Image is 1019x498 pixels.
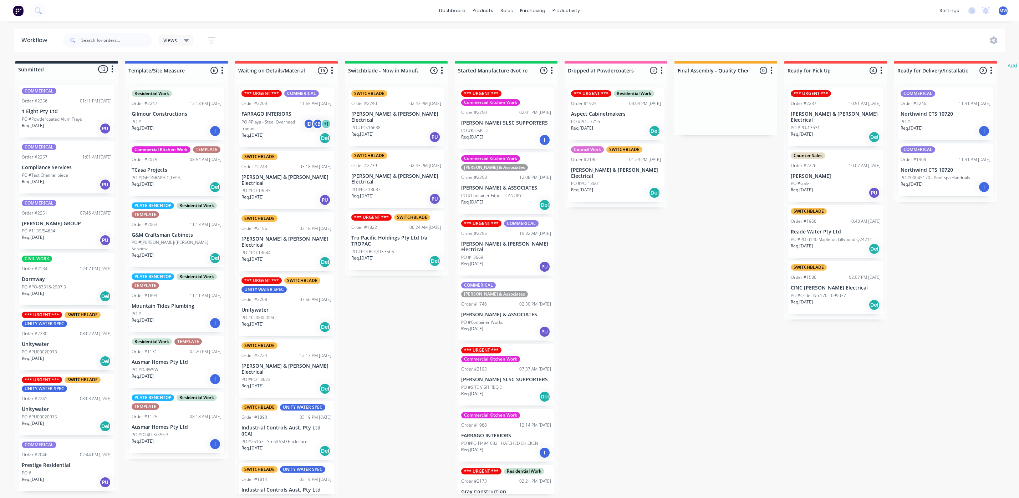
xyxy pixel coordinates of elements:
[461,185,551,191] p: [PERSON_NAME] & ASSOCIATES
[132,394,174,401] div: PLATE BENCHTOP
[409,224,441,231] div: 06:24 AM [DATE]
[461,440,538,447] p: PO #PO-FI494-002 - HATCHED CHICKEN
[519,422,551,428] div: 12:14 PM [DATE]
[901,100,926,107] div: Order #2246
[458,344,554,406] div: *** URGENT ***Commercial Kitchen WorkOrder #219307:37 AM [DATE][PERSON_NAME] SLSC SUPPORTERSPO #S...
[568,144,664,202] div: Council WorkSWITCHBLADEOrder #219601:24 PM [DATE][PERSON_NAME] & [PERSON_NAME] ElectricalPO #PO-1...
[791,162,816,169] div: Order #2226
[241,164,267,170] div: Order #2243
[409,162,441,169] div: 02:43 PM [DATE]
[132,100,157,107] div: Order #2247
[22,165,112,171] p: Compliance Services
[22,178,44,185] p: Req. [DATE]
[22,406,112,412] p: Unitywater
[163,36,177,44] span: Views
[458,87,554,149] div: *** URGENT ***Commercial Kitchen WorkOrder #225002:01 PM [DATE][PERSON_NAME] SLSC SUPPORTERSPO #K...
[461,174,487,181] div: Order #2258
[132,156,157,163] div: Order #2075
[791,111,881,123] p: [PERSON_NAME] & [PERSON_NAME] Electrical
[209,252,221,264] div: Del
[649,187,660,198] div: Del
[458,152,554,214] div: Commercial Kitchen Work[PERSON_NAME] & AssociatesOrder #225812:08 PM [DATE][PERSON_NAME] & ASSOCI...
[132,221,157,228] div: Order #2063
[80,98,112,104] div: 01:11 PM [DATE]
[132,252,154,258] p: Req. [DATE]
[65,377,101,383] div: SWITCHBLADE
[241,352,267,359] div: Order #2224
[22,88,56,94] div: COMMERICAL
[190,156,221,163] div: 08:54 AM [DATE]
[901,167,990,173] p: Northwind CTS 10720
[504,220,539,227] div: COMMERICAL
[284,90,319,97] div: COMMERICAL
[868,243,880,255] div: Del
[132,111,221,117] p: Gilmour Constructions
[461,391,483,397] p: Req. [DATE]
[22,200,56,206] div: COMMERICAL
[791,292,846,299] p: PO #Order No 170 - 099037
[300,225,331,232] div: 03:18 PM [DATE]
[129,87,224,140] div: Residential WorkOrder #224712:18 PM [DATE]Gilmour ConstructionsPO #Req.[DATE]I
[241,438,307,445] p: PO #25163 - Small VSD Enclosure
[177,273,217,280] div: Residential Work
[788,261,883,314] div: SWITCHBLADEOrder #158602:07 PM [DATE]CINC [PERSON_NAME] ElectricalPO #Order No 170 - 099037Req.[D...
[461,412,520,418] div: Commercial Kitchen Work
[100,356,111,367] div: Del
[132,373,154,379] p: Req. [DATE]
[100,291,111,302] div: Del
[461,312,551,318] p: [PERSON_NAME] & ASSOCIATES
[190,413,221,420] div: 08:18 AM [DATE]
[461,366,487,372] div: Order #2193
[132,338,172,345] div: Residential Work
[241,286,287,293] div: UNITY WATER SPEC
[461,254,483,261] p: PO #13669
[239,151,334,209] div: SWITCHBLADEOrder #224303:18 PM [DATE][PERSON_NAME] & [PERSON_NAME] ElectricalPO #PO-13645Req.[DAT...
[351,255,373,261] p: Req. [DATE]
[539,391,550,402] div: Del
[321,119,331,129] div: + 1
[190,292,221,299] div: 11:11 AM [DATE]
[22,266,47,272] div: Order #2134
[209,181,221,193] div: Del
[791,236,872,243] p: PO #PO-0140 Mapleton Lillypond Q24211
[849,100,881,107] div: 10:51 AM [DATE]
[519,366,551,372] div: 07:37 AM [DATE]
[241,236,331,248] p: [PERSON_NAME] & [PERSON_NAME] Electrical
[241,376,270,383] p: PO #PO 13623
[458,409,554,462] div: Commercial Kitchen WorkOrder #196812:14 PM [DATE]FARRAGO INTERIORSPO #PO-FI494-002 - HATCHED CHIC...
[539,199,550,211] div: Del
[901,119,910,125] p: PO #
[319,132,331,144] div: Del
[177,202,217,209] div: Residential Work
[319,321,331,333] div: Del
[81,33,152,47] input: Search for orders...
[241,194,264,200] p: Req. [DATE]
[319,194,331,206] div: PU
[304,119,314,129] div: ID
[19,374,114,435] div: *** URGENT ***SWITCHBLADEUNITY WATER SPECOrder #224108:03 AM [DATE]UnitywaterPO #PU00020975Req.[D...
[241,174,331,186] p: [PERSON_NAME] & [PERSON_NAME] Electrical
[241,119,304,132] p: PO #Playa - Steel Overhead frames
[132,119,141,125] p: PO #
[849,274,881,281] div: 02:07 PM [DATE]
[280,404,325,411] div: UNITY WATER SPEC
[19,439,114,491] div: COMMERICALOrder #204602:44 PM [DATE]Prestige ResidentialPO #Req.[DATE]PU
[519,301,551,307] div: 02:30 PM [DATE]
[241,383,264,389] p: Req. [DATE]
[193,146,220,153] div: TEMPLATE
[629,100,661,107] div: 03:04 PM [DATE]
[22,122,44,129] p: Req. [DATE]
[868,299,880,311] div: Del
[241,225,267,232] div: Order #2156
[209,317,221,329] div: I
[898,87,993,140] div: COMMERICALOrder #224611:41 AM [DATE]Northwind CTS 10720PO #Req.[DATE]I
[22,414,57,420] p: PO #PU00020975
[901,125,923,131] p: Req. [DATE]
[461,356,520,362] div: Commercial Kitchen Work
[959,156,990,163] div: 11:41 AM [DATE]
[461,384,502,391] p: PO #SITE VISIT REQ'D
[791,187,813,193] p: Req. [DATE]
[461,109,487,116] div: Order #2250
[348,211,444,270] div: *** URGENT ***SWITCHBLADEOrder #182206:24 AM [DATE]Tro Pacific Holdings Pty Ltd t/a TROPACPO #POT...
[22,210,47,216] div: Order #2251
